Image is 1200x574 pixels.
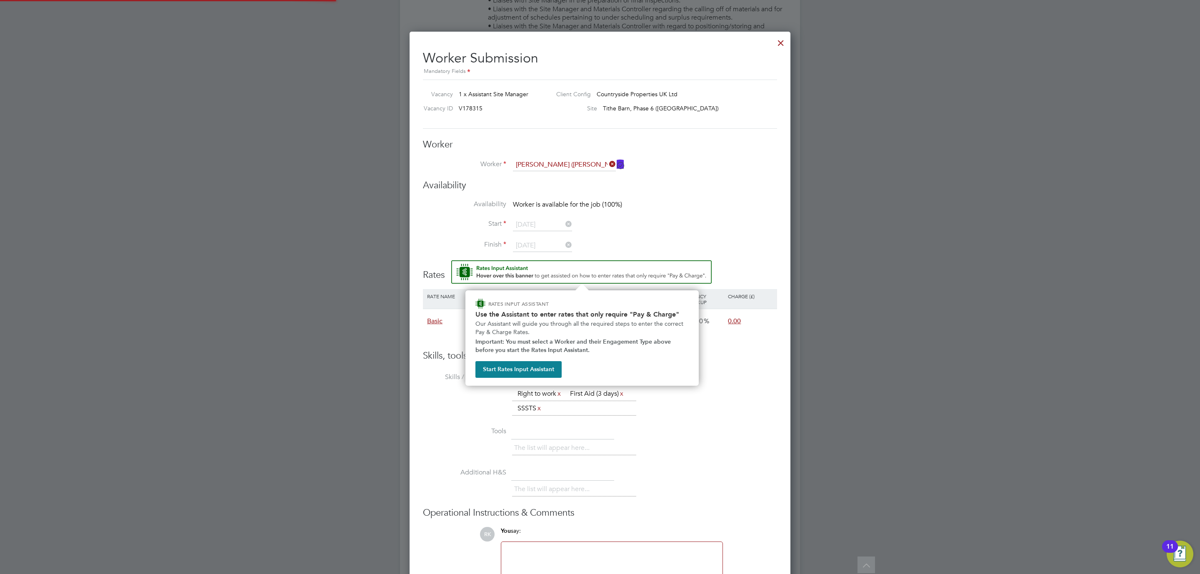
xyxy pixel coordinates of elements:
[501,527,723,542] div: say:
[423,240,506,249] label: Finish
[728,317,741,325] span: 0.00
[423,160,506,169] label: Worker
[1166,547,1174,557] div: 11
[420,105,453,112] label: Vacancy ID
[425,289,495,303] div: Rate Name
[597,90,677,98] span: Countryside Properties UK Ltd
[686,317,703,325] span: 20.00
[684,289,726,309] div: Agency Markup
[480,527,495,542] span: RK
[550,90,591,98] label: Client Config
[475,310,689,318] h2: Use the Assistant to enter rates that only require "Pay & Charge"
[513,200,622,209] span: Worker is available for the job (100%)
[475,361,562,378] button: Start Rates Input Assistant
[550,105,597,112] label: Site
[649,289,684,309] div: Employer Cost
[423,139,777,151] h3: Worker
[475,299,485,309] img: ENGAGE Assistant Icon
[423,507,777,519] h3: Operational Instructions & Comments
[423,200,506,209] label: Availability
[423,43,777,76] h2: Worker Submission
[427,317,442,325] span: Basic
[423,468,506,477] label: Additional H&S
[607,289,649,309] div: Holiday Pay
[726,289,775,303] div: Charge (£)
[423,373,506,382] label: Skills / Qualifications
[495,289,565,309] div: Engagement/ Rate Type
[465,290,699,386] div: How to input Rates that only require Pay & Charge
[513,240,572,252] input: Select one
[567,388,628,399] li: First Aid (3 days)
[514,484,593,495] li: The list will appear here...
[423,180,777,192] h3: Availability
[423,260,777,281] h3: Rates
[556,388,562,399] a: x
[501,527,511,534] span: You
[488,300,593,307] p: RATES INPUT ASSISTANT
[603,105,719,112] span: Tithe Barn, Phase 6 ([GEOGRAPHIC_DATA])
[423,67,777,76] div: Mandatory Fields
[514,403,545,414] li: SSSTS
[513,159,616,171] input: Search for...
[536,403,542,414] a: x
[423,350,777,362] h3: Skills, tools, H&S
[619,388,625,399] a: x
[514,442,593,454] li: The list will appear here...
[565,289,607,303] div: Pay Rate (£)
[423,220,506,228] label: Start
[451,260,712,284] button: Rate Assistant
[475,338,672,354] strong: Important: You must select a Worker and their Engagement Type above before you start the Rates In...
[514,388,565,399] li: Right to work
[459,90,528,98] span: 1 x Assistant Site Manager
[1167,541,1193,567] button: Open Resource Center, 11 new notifications
[475,320,689,336] p: Our Assistant will guide you through all the required steps to enter the correct Pay & Charge Rates.
[420,90,453,98] label: Vacancy
[423,427,506,436] label: Tools
[513,219,572,231] input: Select one
[459,105,482,112] span: V178315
